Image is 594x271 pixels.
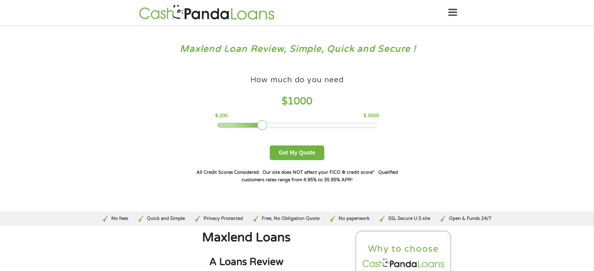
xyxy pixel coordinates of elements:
span: 1000 [287,95,312,107]
span: Maxlend Loans [202,230,291,245]
strong: All Credit Scores Considered [196,170,259,175]
button: Get My Quote [270,145,324,160]
strong: Qualified customers rates range from 4.95% to 35.95% APR¹ [242,170,398,183]
h4: $ [215,95,379,108]
h2: Why to choose [361,243,446,255]
p: $ 200 [215,112,228,119]
p: Quick and Simple [147,215,185,222]
p: Privacy Protected [204,215,243,222]
p: Free, No Obligation Quote [262,215,320,222]
p: No paperwork [339,215,369,222]
p: No fees [111,215,128,222]
h2: A Loans Review [143,256,350,269]
strong: Our site does NOT affect your FICO ® credit score* [263,170,374,175]
h4: How much do you need [250,75,344,85]
p: Open & Funds 24/7 [449,215,491,222]
img: GetLoanNow Logo [137,4,276,21]
p: SSL Secure U.S site [388,215,430,222]
p: $ 3000 [364,112,379,119]
h3: Maxlend Loan Review, Simple, Quick and Secure ! [18,43,576,55]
